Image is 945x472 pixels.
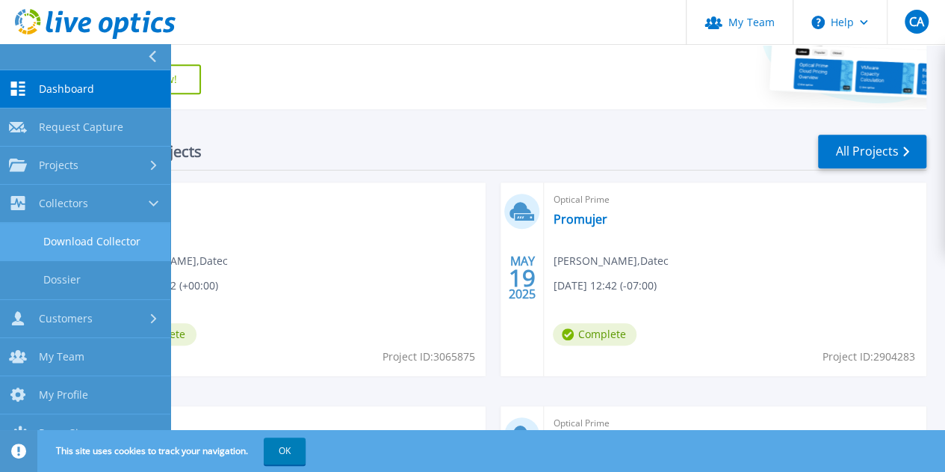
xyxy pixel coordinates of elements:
[382,349,474,365] span: Project ID: 3065875
[553,191,917,208] span: Optical Prime
[39,350,84,364] span: My Team
[113,191,477,208] span: RVTools
[553,212,607,227] a: Promujer
[818,135,926,168] a: All Projects
[39,426,94,440] span: PowerSizer
[39,82,94,96] span: Dashboard
[508,251,536,305] div: MAY 2025
[509,272,536,284] span: 19
[39,120,123,134] span: Request Capture
[39,159,78,172] span: Projects
[39,312,93,325] span: Customers
[553,278,656,294] span: [DATE] 12:42 (-07:00)
[264,438,306,465] button: OK
[553,253,668,269] span: [PERSON_NAME] , Datec
[41,438,306,465] span: This site uses cookies to track your navigation.
[39,197,88,210] span: Collectors
[822,349,915,365] span: Project ID: 2904283
[553,323,636,346] span: Complete
[553,415,917,432] span: Optical Prime
[39,388,88,402] span: My Profile
[908,16,923,28] span: CA
[113,415,477,432] span: Optical Prime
